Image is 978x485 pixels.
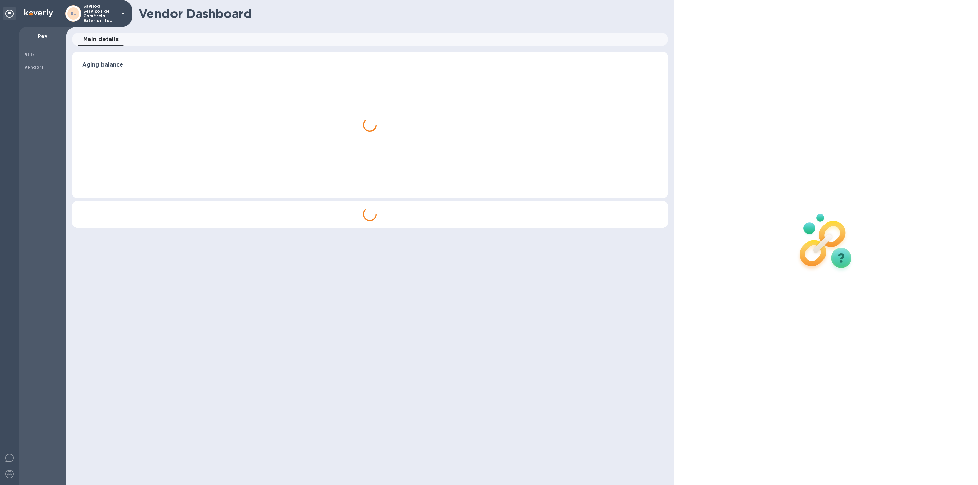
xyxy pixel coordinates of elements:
p: Pay [24,33,60,39]
h3: Aging balance [82,62,658,68]
b: SL [71,11,76,16]
div: Unpin categories [3,7,16,20]
img: Logo [24,9,53,17]
span: Main details [83,35,119,44]
h1: Vendor Dashboard [139,6,663,21]
b: Bills [24,52,35,57]
b: Vendors [24,64,44,70]
p: Savilog Serviços de Comércio Exterior ltda [83,4,117,23]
